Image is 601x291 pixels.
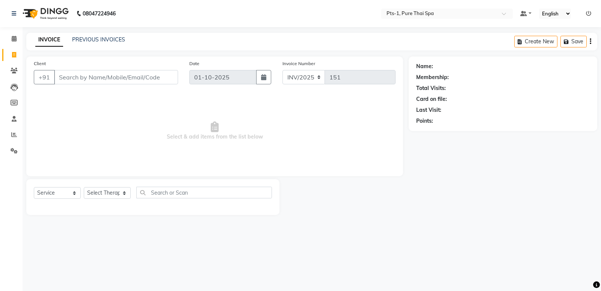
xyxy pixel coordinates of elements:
[416,62,433,70] div: Name:
[282,60,315,67] label: Invoice Number
[514,36,557,47] button: Create New
[136,187,272,198] input: Search or Scan
[189,60,199,67] label: Date
[19,3,71,24] img: logo
[34,60,46,67] label: Client
[34,70,55,84] button: +91
[34,93,396,169] span: Select & add items from the list below
[416,106,441,114] div: Last Visit:
[560,36,587,47] button: Save
[416,73,449,81] div: Membership:
[416,95,447,103] div: Card on file:
[54,70,178,84] input: Search by Name/Mobile/Email/Code
[83,3,116,24] b: 08047224946
[72,36,125,43] a: PREVIOUS INVOICES
[416,84,446,92] div: Total Visits:
[35,33,63,47] a: INVOICE
[416,117,433,125] div: Points:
